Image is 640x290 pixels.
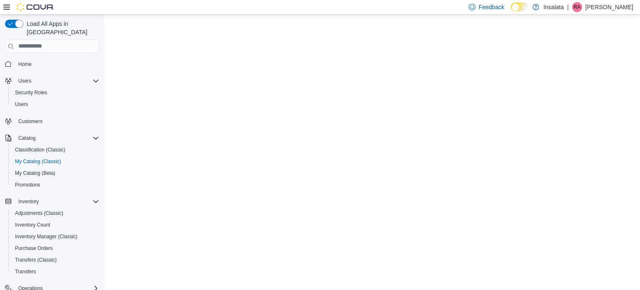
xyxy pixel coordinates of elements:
span: Classification (Classic) [12,145,99,155]
span: RA [574,2,581,12]
span: Inventory Manager (Classic) [12,232,99,242]
a: Classification (Classic) [12,145,69,155]
span: My Catalog (Classic) [12,156,99,166]
button: Inventory Count [8,219,102,231]
span: Adjustments (Classic) [12,208,99,218]
span: Catalog [18,135,35,141]
a: Adjustments (Classic) [12,208,67,218]
a: Purchase Orders [12,243,56,253]
a: My Catalog (Classic) [12,156,65,166]
button: Customers [2,115,102,127]
button: Catalog [15,133,39,143]
button: Transfers [8,266,102,277]
span: Security Roles [12,88,99,98]
span: Transfers [12,267,99,277]
button: Purchase Orders [8,242,102,254]
span: Inventory Manager (Classic) [15,233,77,240]
span: Customers [15,116,99,126]
button: Users [2,75,102,87]
span: Customers [18,118,42,125]
span: Users [15,76,99,86]
span: Security Roles [15,89,47,96]
button: Inventory Manager (Classic) [8,231,102,242]
span: Users [18,78,31,84]
span: My Catalog (Beta) [12,168,99,178]
button: Classification (Classic) [8,144,102,156]
a: Transfers (Classic) [12,255,60,265]
a: My Catalog (Beta) [12,168,59,178]
span: Transfers (Classic) [12,255,99,265]
div: Ryan Anthony [572,2,582,12]
span: Users [15,101,28,108]
button: Users [15,76,35,86]
button: Users [8,98,102,110]
a: Promotions [12,180,44,190]
span: Adjustments (Classic) [15,210,63,217]
span: Purchase Orders [15,245,53,252]
button: Catalog [2,132,102,144]
span: Load All Apps in [GEOGRAPHIC_DATA] [23,20,99,36]
input: Dark Mode [511,3,528,11]
button: My Catalog (Beta) [8,167,102,179]
span: Transfers (Classic) [15,257,57,263]
p: Insalata [543,2,564,12]
button: Inventory [2,196,102,207]
span: Home [15,59,99,69]
a: Users [12,99,31,109]
span: Feedback [479,3,504,11]
span: My Catalog (Beta) [15,170,55,177]
p: | [567,2,569,12]
span: Inventory Count [12,220,99,230]
button: My Catalog (Classic) [8,156,102,167]
span: Transfers [15,268,36,275]
img: Cova [17,3,54,11]
a: Inventory Count [12,220,54,230]
button: Promotions [8,179,102,191]
span: Inventory Count [15,222,50,228]
a: Customers [15,116,46,126]
span: Promotions [15,182,40,188]
span: Classification (Classic) [15,146,65,153]
span: Promotions [12,180,99,190]
span: Home [18,61,32,68]
span: Inventory [15,197,99,207]
button: Transfers (Classic) [8,254,102,266]
a: Inventory Manager (Classic) [12,232,81,242]
button: Inventory [15,197,42,207]
p: [PERSON_NAME] [585,2,633,12]
a: Transfers [12,267,39,277]
span: Catalog [15,133,99,143]
span: Inventory [18,198,39,205]
button: Security Roles [8,87,102,98]
span: Purchase Orders [12,243,99,253]
button: Adjustments (Classic) [8,207,102,219]
button: Home [2,58,102,70]
a: Home [15,59,35,69]
span: Users [12,99,99,109]
span: My Catalog (Classic) [15,158,61,165]
a: Security Roles [12,88,50,98]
